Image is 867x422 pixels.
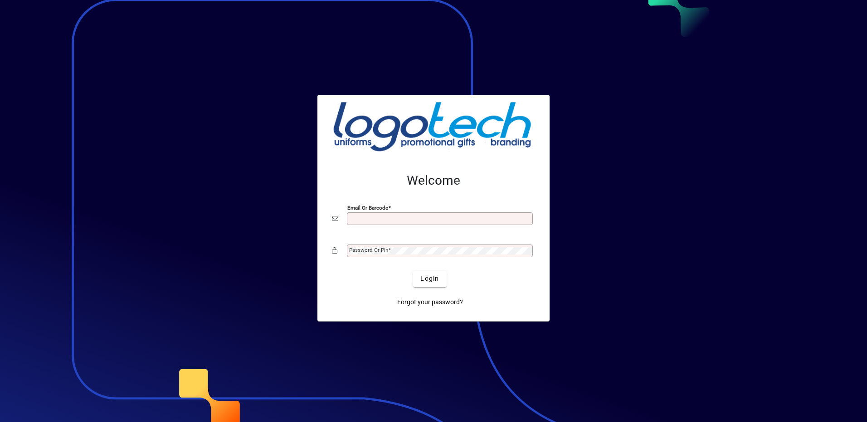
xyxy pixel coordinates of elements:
[420,274,439,283] span: Login
[349,247,388,253] mat-label: Password or Pin
[397,297,463,307] span: Forgot your password?
[347,204,388,211] mat-label: Email or Barcode
[332,173,535,188] h2: Welcome
[394,294,467,311] a: Forgot your password?
[413,271,446,287] button: Login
